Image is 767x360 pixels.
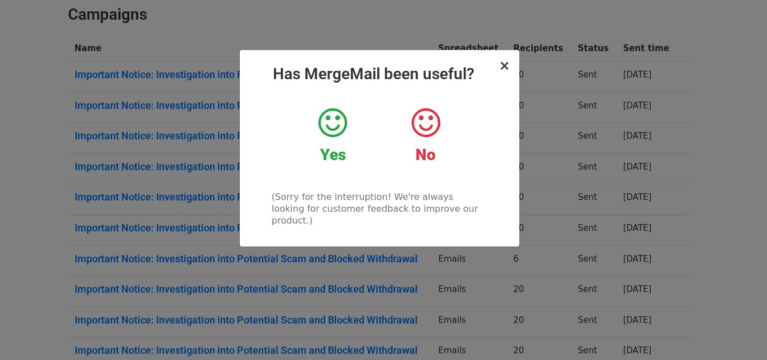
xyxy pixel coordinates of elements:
[711,306,767,360] iframe: Chat Widget
[499,59,510,72] button: Close
[387,106,463,165] a: No
[320,145,346,164] strong: Yes
[499,58,510,74] span: ×
[416,145,436,164] strong: No
[272,191,487,226] p: (Sorry for the interruption! We're always looking for customer feedback to improve our product.)
[295,106,371,165] a: Yes
[249,65,510,84] h2: Has MergeMail been useful?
